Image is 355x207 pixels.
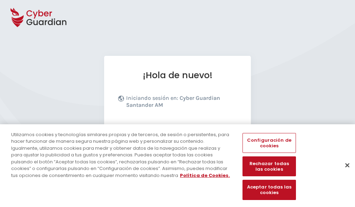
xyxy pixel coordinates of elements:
[242,157,296,177] button: Rechazar todas las cookies
[242,180,296,200] button: Aceptar todas las cookies
[340,157,355,173] button: Cerrar
[11,131,232,179] div: Utilizamos cookies y tecnologías similares propias y de terceros, de sesión o persistentes, para ...
[180,172,230,179] a: Más información sobre su privacidad, se abre en una nueva pestaña
[118,70,237,81] h1: ¡Hola de nuevo!
[126,95,220,108] b: Cyber Guardian Santander AM
[126,95,235,112] p: Iniciando sesión en:
[242,133,296,153] button: Configuración de cookies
